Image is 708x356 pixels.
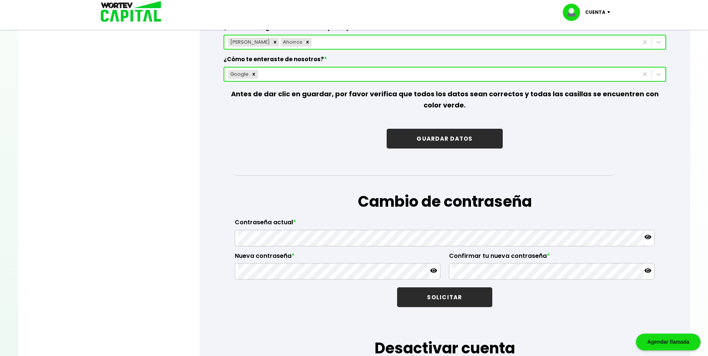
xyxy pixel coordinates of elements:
[563,4,585,21] img: profile-image
[235,219,655,230] label: Contraseña actual
[271,38,279,47] div: Remove Sueldo
[303,38,312,47] div: Remove Ahorros
[231,89,659,110] b: Antes de dar clic en guardar, por favor verifica que todos los datos sean correctos y todas las c...
[250,70,258,79] div: Remove Google
[585,7,605,18] p: Cuenta
[281,38,303,47] div: Ahorros
[387,129,502,149] button: GUARDAR DATOS
[605,11,615,13] img: icon-down
[449,252,655,263] label: Confirmar tu nueva contraseña
[235,190,655,213] h1: Cambio de contraseña
[228,70,250,79] div: Google
[397,287,492,307] button: SOLICITAR
[228,38,271,47] div: [PERSON_NAME]
[224,56,666,67] label: ¿Cómo te enteraste de nosotros?
[235,252,440,263] label: Nueva contraseña
[636,334,701,350] div: Agendar llamada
